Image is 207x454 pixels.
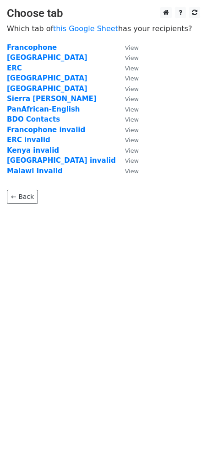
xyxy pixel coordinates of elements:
a: View [116,126,139,134]
p: Which tab of has your recipients? [7,24,200,33]
a: Francophone invalid [7,126,85,134]
a: View [116,74,139,82]
a: View [116,136,139,144]
h3: Choose tab [7,7,200,20]
a: [GEOGRAPHIC_DATA] [7,85,87,93]
small: View [125,65,139,72]
a: Kenya invalid [7,146,59,155]
a: Francophone [7,43,57,52]
small: View [125,54,139,61]
small: View [125,116,139,123]
a: ERC invalid [7,136,50,144]
a: Sierra [PERSON_NAME] [7,95,97,103]
a: [GEOGRAPHIC_DATA] [7,74,87,82]
a: View [116,85,139,93]
a: View [116,53,139,62]
a: View [116,105,139,113]
a: View [116,156,139,165]
small: View [125,147,139,154]
a: PanAfrican-English [7,105,80,113]
a: View [116,64,139,72]
a: ← Back [7,190,38,204]
a: View [116,146,139,155]
a: [GEOGRAPHIC_DATA] [7,53,87,62]
small: View [125,85,139,92]
small: View [125,168,139,175]
a: [GEOGRAPHIC_DATA] invalid [7,156,116,165]
small: View [125,96,139,102]
small: View [125,106,139,113]
a: View [116,167,139,175]
small: View [125,137,139,144]
a: View [116,115,139,123]
a: View [116,95,139,103]
a: Malawi Invalid [7,167,63,175]
a: this Google Sheet [53,24,118,33]
a: ERC [7,64,22,72]
small: View [125,157,139,164]
a: BDO Contacts [7,115,60,123]
small: View [125,127,139,134]
small: View [125,44,139,51]
a: View [116,43,139,52]
small: View [125,75,139,82]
